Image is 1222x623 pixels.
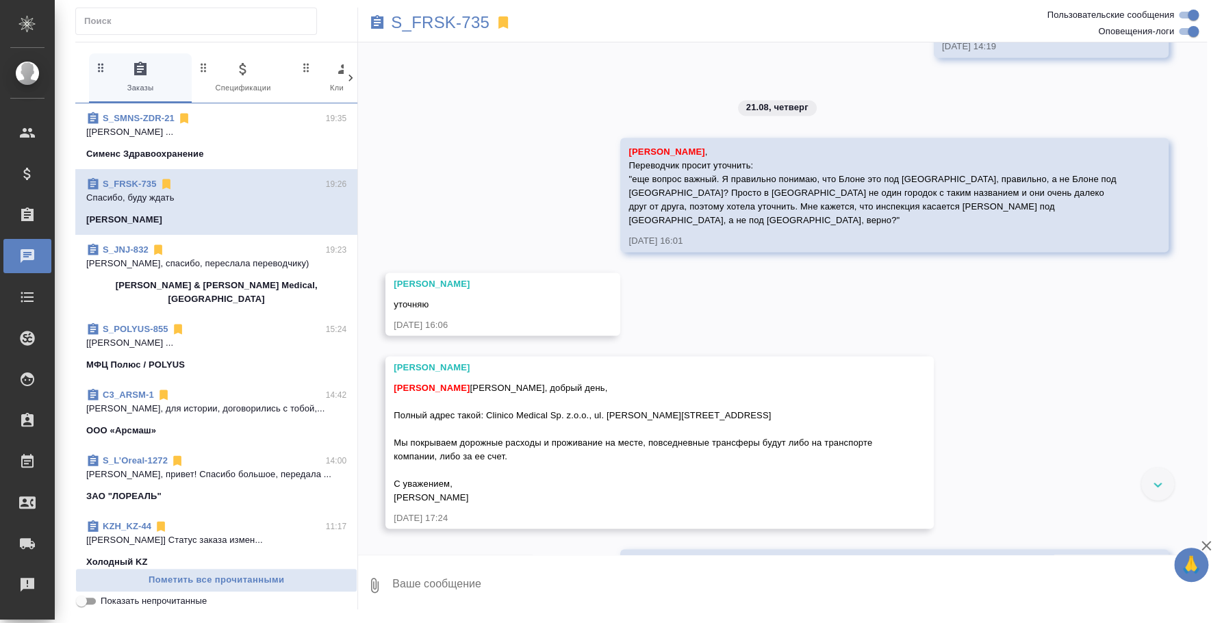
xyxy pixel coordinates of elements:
[86,191,346,205] p: Спасибо, буду ждать
[101,594,207,608] span: Показать непрочитанные
[86,358,185,372] p: МФЦ Полюс / POLYUS
[83,572,350,588] span: Пометить все прочитанными
[75,103,357,169] div: S_SMNS-ZDR-2119:35[[PERSON_NAME] ...Сименс Здравоохранение
[197,61,289,94] span: Спецификации
[75,169,357,235] div: S_FRSK-73519:26Спасибо, буду ждать[PERSON_NAME]
[103,179,157,189] a: S_FRSK-735
[86,555,148,569] p: Холодный KZ
[394,382,470,392] span: [PERSON_NAME]
[326,177,347,191] p: 19:26
[75,380,357,446] div: C3_ARSM-114:42[PERSON_NAME], для истории, договорились с тобой,...ООО «Арсмаш»
[86,257,346,270] p: [PERSON_NAME], спасибо, переслала переводчику)
[86,424,156,437] p: ООО «Арсмаш»
[942,40,1121,53] div: [DATE] 14:19
[326,322,347,336] p: 15:24
[394,360,886,374] div: [PERSON_NAME]
[86,213,162,227] p: [PERSON_NAME]
[628,147,1119,225] span: , Переводчик просит уточнить: "еще вопрос важный. Я правильно понимаю, что Блоне это под [GEOGRAP...
[628,234,1121,248] div: [DATE] 16:01
[1098,25,1174,38] span: Оповещения-логи
[1180,550,1203,579] span: 🙏
[75,511,357,577] div: KZH_KZ-4411:17[[PERSON_NAME]] Статус заказа измен...Холодный KZ
[103,390,154,400] a: C3_ARSM-1
[75,314,357,380] div: S_POLYUS-85515:24[[PERSON_NAME] ...МФЦ Полюс / POLYUS
[170,454,184,468] svg: Отписаться
[151,243,165,257] svg: Отписаться
[394,382,875,502] span: [PERSON_NAME], добрый день, Полный адрес такой: Clinico Medical Sp. z.o.o., ul. [PERSON_NAME][STR...
[94,61,107,74] svg: Зажми и перетащи, чтобы поменять порядок вкладок
[103,455,168,466] a: S_L’Oreal-1272
[86,125,346,139] p: [[PERSON_NAME] ...
[75,568,357,592] button: Пометить все прочитанными
[628,147,704,157] span: [PERSON_NAME]
[103,521,151,531] a: KZH_KZ-44
[75,235,357,314] div: S_JNJ-83219:23[PERSON_NAME], спасибо, переслала переводчику)[PERSON_NAME] & [PERSON_NAME] Medical...
[84,12,316,31] input: Поиск
[75,446,357,511] div: S_L’Oreal-127214:00[PERSON_NAME], привет! Спасибо большое, передала ...ЗАО "ЛОРЕАЛЬ"
[326,243,347,257] p: 19:23
[160,177,173,191] svg: Отписаться
[300,61,392,94] span: Клиенты
[1174,548,1208,582] button: 🙏
[391,16,489,29] a: S_FRSK-735
[394,511,886,524] div: [DATE] 17:24
[103,113,175,123] a: S_SMNS-ZDR-21
[86,489,162,503] p: ЗАО "ЛОРЕАЛЬ"
[1047,8,1174,22] span: Пользовательские сообщения
[103,244,149,255] a: S_JNJ-832
[86,468,346,481] p: [PERSON_NAME], привет! Спасибо большое, передала ...
[86,402,346,416] p: [PERSON_NAME], для истории, договорились с тобой,...
[86,279,346,306] p: [PERSON_NAME] & [PERSON_NAME] Medical, [GEOGRAPHIC_DATA]
[197,61,210,74] svg: Зажми и перетащи, чтобы поменять порядок вкладок
[177,112,191,125] svg: Отписаться
[86,533,346,547] p: [[PERSON_NAME]] Статус заказа измен...
[326,520,347,533] p: 11:17
[394,318,572,331] div: [DATE] 16:06
[394,277,572,290] div: [PERSON_NAME]
[86,147,204,161] p: Сименс Здравоохранение
[86,336,346,350] p: [[PERSON_NAME] ...
[171,322,185,336] svg: Отписаться
[394,298,429,309] span: уточняю
[94,61,186,94] span: Заказы
[154,520,168,533] svg: Отписаться
[746,101,809,114] p: 21.08, четверг
[300,61,313,74] svg: Зажми и перетащи, чтобы поменять порядок вкладок
[326,388,347,402] p: 14:42
[157,388,170,402] svg: Отписаться
[103,324,168,334] a: S_POLYUS-855
[326,112,347,125] p: 19:35
[326,454,347,468] p: 14:00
